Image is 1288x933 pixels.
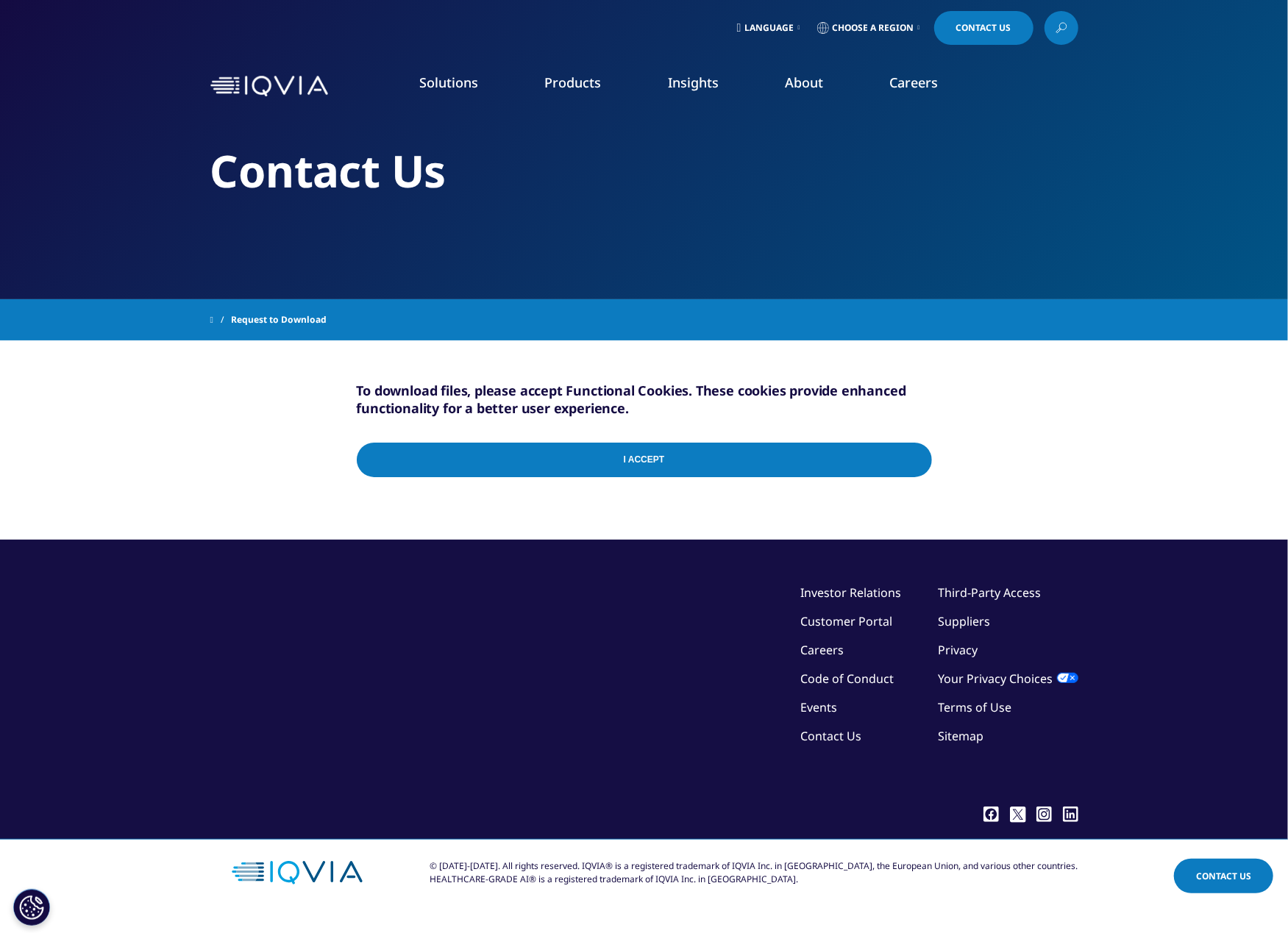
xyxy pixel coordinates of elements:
[801,585,902,601] a: Investor Relations
[889,74,938,91] a: Careers
[785,74,823,91] a: About
[334,51,1078,121] nav: Primary
[939,671,1078,687] a: Your Privacy Choices
[833,22,914,34] span: Choose a Region
[956,24,1011,32] span: Contact Us
[210,76,328,97] img: IQVIA Healthcare Information Technology and Pharma Clinical Research Company
[357,443,932,477] input: I Accept
[745,22,794,34] span: Language
[801,699,838,715] a: Events
[939,699,1012,715] a: Terms of Use
[939,728,984,744] a: Sitemap
[939,642,978,658] a: Privacy
[420,74,479,91] a: Solutions
[801,613,893,629] a: Customer Portal
[801,728,862,744] a: Contact Us
[430,859,1078,886] div: © [DATE]-[DATE]. All rights reserved. IQVIA® is a registered trademark of IQVIA Inc. in [GEOGRAPH...
[210,143,1078,199] h2: Contact Us
[231,307,327,333] span: Request to Download
[668,74,719,91] a: Insights
[1174,859,1273,893] a: Contact Us
[357,382,932,417] h5: To download files, please accept Functional Cookies. These cookies provide enhanced functionality...
[801,671,894,687] a: Code of Conduct
[934,11,1033,45] a: Contact Us
[801,642,844,658] a: Careers
[1196,870,1251,882] span: Contact Us
[939,613,991,629] a: Suppliers
[545,74,602,91] a: Products
[13,889,50,926] button: 쿠키 설정
[939,585,1042,601] a: Third-Party Access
